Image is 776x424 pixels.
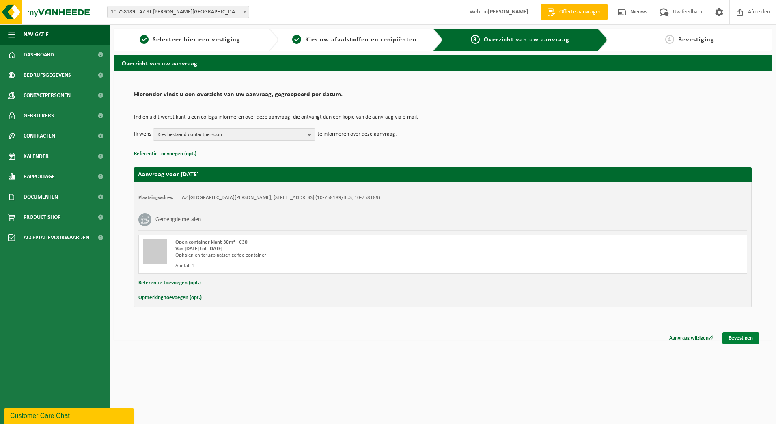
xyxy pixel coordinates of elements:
span: Kies uw afvalstoffen en recipiënten [305,37,417,43]
a: Bevestigen [722,332,759,344]
span: Rapportage [24,167,55,187]
span: Contracten [24,126,55,146]
p: Ik wens [134,128,151,141]
button: Referentie toevoegen (opt.) [134,149,196,159]
div: Aantal: 1 [175,263,475,269]
h2: Overzicht van uw aanvraag [114,55,772,71]
span: Offerte aanvragen [557,8,604,16]
span: 3 [471,35,480,44]
span: Kalender [24,146,49,167]
span: 1 [140,35,149,44]
a: 1Selecteer hier een vestiging [118,35,262,45]
h3: Gemengde metalen [155,213,201,226]
div: Ophalen en terugplaatsen zelfde container [175,252,475,259]
span: Contactpersonen [24,85,71,106]
strong: Aanvraag voor [DATE] [138,171,199,178]
span: Product Shop [24,207,60,227]
button: Opmerking toevoegen (opt.) [138,292,202,303]
strong: [PERSON_NAME] [488,9,528,15]
p: Indien u dit wenst kunt u een collega informeren over deze aanvraag, die ontvangt dan een kopie v... [134,115,752,120]
a: Offerte aanvragen [541,4,608,20]
span: Kies bestaand contactpersoon [157,129,304,141]
span: 2 [292,35,301,44]
a: 2Kies uw afvalstoffen en recipiënten [282,35,427,45]
span: Gebruikers [24,106,54,126]
span: 4 [665,35,674,44]
strong: Van [DATE] tot [DATE] [175,246,222,251]
span: Selecteer hier een vestiging [153,37,240,43]
h2: Hieronder vindt u een overzicht van uw aanvraag, gegroepeerd per datum. [134,91,752,102]
span: Open container klant 30m³ - C30 [175,240,248,245]
span: Dashboard [24,45,54,65]
span: Navigatie [24,24,49,45]
td: AZ [GEOGRAPHIC_DATA][PERSON_NAME], [STREET_ADDRESS] (10-758189/BUS, 10-758189) [182,195,380,201]
span: Documenten [24,187,58,207]
span: Bedrijfsgegevens [24,65,71,85]
span: 10-758189 - AZ ST-LUCAS BRUGGE - ASSEBROEK [107,6,249,18]
button: Kies bestaand contactpersoon [153,128,315,141]
p: te informeren over deze aanvraag. [317,128,397,141]
strong: Plaatsingsadres: [138,195,174,200]
iframe: chat widget [4,406,136,424]
span: Bevestiging [678,37,714,43]
span: Overzicht van uw aanvraag [484,37,569,43]
span: 10-758189 - AZ ST-LUCAS BRUGGE - ASSEBROEK [108,6,249,18]
a: Aanvraag wijzigen [663,332,720,344]
button: Referentie toevoegen (opt.) [138,278,201,288]
span: Acceptatievoorwaarden [24,227,89,248]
